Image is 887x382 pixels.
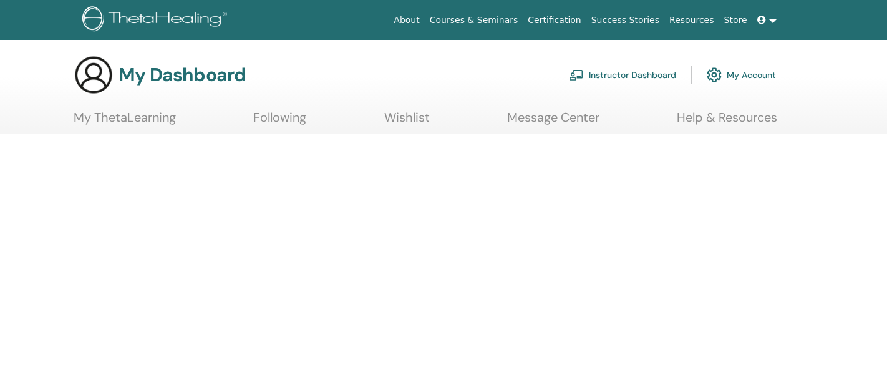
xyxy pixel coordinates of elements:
[569,61,676,89] a: Instructor Dashboard
[707,61,776,89] a: My Account
[507,110,599,134] a: Message Center
[569,69,584,81] img: chalkboard-teacher.svg
[523,9,586,32] a: Certification
[253,110,306,134] a: Following
[586,9,664,32] a: Success Stories
[389,9,424,32] a: About
[74,110,176,134] a: My ThetaLearning
[677,110,777,134] a: Help & Resources
[664,9,719,32] a: Resources
[119,64,246,86] h3: My Dashboard
[74,55,114,95] img: generic-user-icon.jpg
[425,9,523,32] a: Courses & Seminars
[719,9,752,32] a: Store
[384,110,430,134] a: Wishlist
[82,6,231,34] img: logo.png
[707,64,722,86] img: cog.svg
